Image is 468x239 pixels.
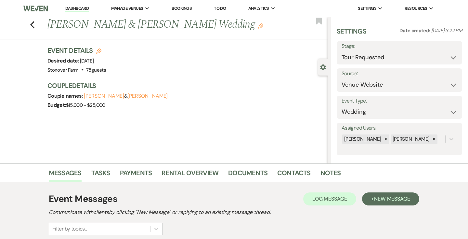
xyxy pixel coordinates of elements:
[342,96,457,106] label: Event Type:
[374,195,410,202] span: New Message
[120,168,152,182] a: Payments
[52,225,87,233] div: Filter by topics...
[127,93,168,99] button: [PERSON_NAME]
[277,168,311,182] a: Contacts
[49,192,117,206] h1: Event Messages
[342,134,382,144] div: [PERSON_NAME]
[47,57,80,64] span: Desired date:
[431,27,462,34] span: [DATE] 3:22 PM
[258,23,263,29] button: Edit
[47,81,321,90] h3: Couple Details
[342,42,457,51] label: Stage:
[342,123,457,133] label: Assigned Users:
[320,168,341,182] a: Notes
[47,67,79,73] span: Stonover Farm
[47,46,106,55] h3: Event Details
[162,168,218,182] a: Rental Overview
[65,6,89,12] a: Dashboard
[362,192,419,205] button: +New Message
[248,5,269,12] span: Analytics
[303,192,356,205] button: Log Message
[23,2,48,15] img: Weven Logo
[399,27,431,34] span: Date created:
[86,67,106,73] span: 75 guests
[47,92,84,99] span: Couple names:
[49,168,82,182] a: Messages
[342,69,457,78] label: Source:
[172,6,192,11] a: Bookings
[47,102,66,108] span: Budget:
[84,93,124,99] button: [PERSON_NAME]
[391,134,431,144] div: [PERSON_NAME]
[320,64,326,70] button: Close lead details
[214,6,226,11] a: To Do
[405,5,427,12] span: Resources
[228,168,267,182] a: Documents
[358,5,376,12] span: Settings
[84,93,168,99] span: &
[49,208,419,216] h2: Communicate with clients by clicking "New Message" or replying to an existing message thread.
[47,17,269,33] h1: [PERSON_NAME] & [PERSON_NAME] Wedding
[312,195,347,202] span: Log Message
[66,102,105,108] span: $15,000 - $25,000
[111,5,143,12] span: Manage Venues
[91,168,110,182] a: Tasks
[337,27,366,41] h3: Settings
[80,58,94,64] span: [DATE]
